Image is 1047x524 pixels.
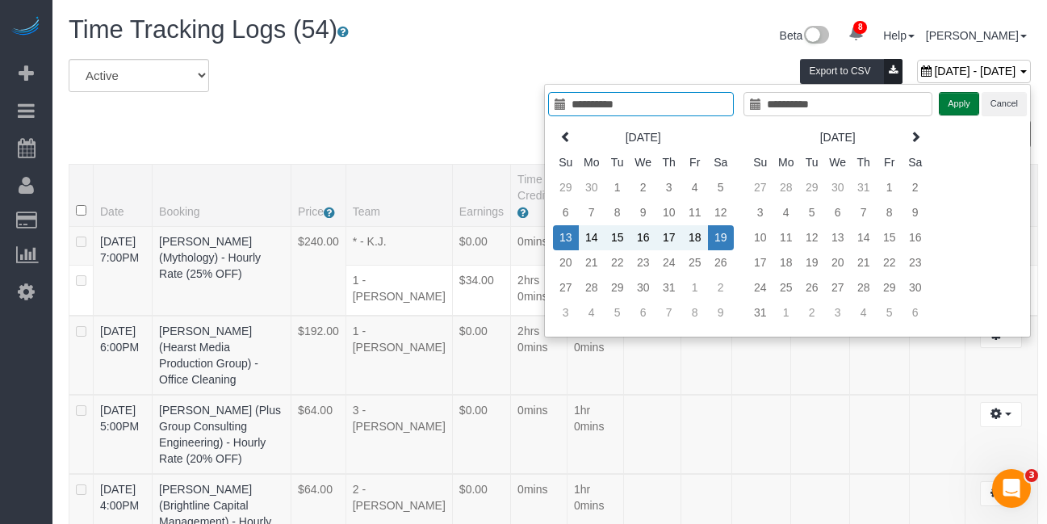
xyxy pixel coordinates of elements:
[825,250,851,275] td: 20
[346,164,452,226] th: Team
[553,250,579,275] td: 20
[877,300,903,325] td: 5
[291,226,346,316] td: Price
[773,175,799,200] td: 28
[910,316,965,395] td: Status
[910,395,965,474] td: Status
[579,125,708,150] th: [DATE]
[682,250,708,275] td: 25
[851,225,877,250] td: 14
[656,250,682,275] td: 24
[346,226,452,265] td: Team
[346,316,452,395] td: Team
[773,225,799,250] td: 11
[579,275,605,300] td: 28
[346,395,452,474] td: Team
[825,225,851,250] td: 13
[853,21,867,34] span: 8
[681,316,731,395] td: Travel Time
[153,395,291,474] td: Booking
[630,200,656,225] td: 9
[708,225,734,250] td: 19
[903,150,928,175] th: Sa
[623,395,681,474] td: Distance
[605,275,630,300] td: 29
[553,300,579,325] td: 3
[553,225,579,250] td: 13
[682,150,708,175] th: Fr
[94,164,153,226] th: Date
[708,200,734,225] td: 12
[773,200,799,225] td: 4
[656,300,682,325] td: 7
[799,225,825,250] td: 12
[452,164,510,226] th: Earnings
[623,316,681,395] td: Distance
[291,164,346,226] th: Price
[630,150,656,175] th: We
[903,275,928,300] td: 30
[291,395,346,474] td: Price
[799,175,825,200] td: 29
[579,300,605,325] td: 4
[799,150,825,175] th: Tu
[605,150,630,175] th: Tu
[992,469,1031,508] iframe: Intercom live chat
[851,150,877,175] th: Th
[630,175,656,200] td: 2
[553,200,579,225] td: 6
[682,300,708,325] td: 8
[877,175,903,200] td: 1
[553,150,579,175] th: Su
[825,300,851,325] td: 3
[790,316,849,395] td: Checked Out
[840,16,872,52] a: 8
[773,300,799,325] td: 1
[656,150,682,175] th: Th
[511,395,567,474] td: Time Credited
[748,225,773,250] td: 10
[939,92,979,115] button: Apply
[100,235,139,264] a: [DATE] 7:00PM
[1025,469,1038,482] span: 3
[731,395,790,474] td: Checked In
[682,200,708,225] td: 11
[682,175,708,200] td: 4
[100,325,139,354] a: [DATE] 6:00PM
[903,175,928,200] td: 2
[799,250,825,275] td: 19
[656,200,682,225] td: 10
[708,250,734,275] td: 26
[567,316,624,395] td: Est. Duration
[851,250,877,275] td: 21
[799,275,825,300] td: 26
[605,300,630,325] td: 5
[800,59,903,84] button: Export to CSV
[748,200,773,225] td: 3
[452,265,510,316] td: Earnings
[708,300,734,325] td: 9
[748,275,773,300] td: 24
[511,316,567,395] td: Time Credited
[69,15,337,44] span: Time Tracking Logs (54)
[100,404,139,433] a: [DATE] 5:00PM
[748,250,773,275] td: 17
[773,150,799,175] th: Mo
[511,226,567,265] td: Time Credited
[903,300,928,325] td: 6
[748,175,773,200] td: 27
[877,225,903,250] td: 15
[780,29,830,42] a: Beta
[94,316,153,395] td: Date
[903,225,928,250] td: 16
[159,235,261,280] a: [PERSON_NAME] (Mythology) - Hourly Rate (25% OFF)
[682,225,708,250] td: 18
[10,16,42,39] img: Automaid Logo
[877,200,903,225] td: 8
[748,300,773,325] td: 31
[94,226,153,316] td: Date
[94,395,153,474] td: Date
[452,395,510,474] td: Earnings
[153,164,291,226] th: Booking
[605,225,630,250] td: 15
